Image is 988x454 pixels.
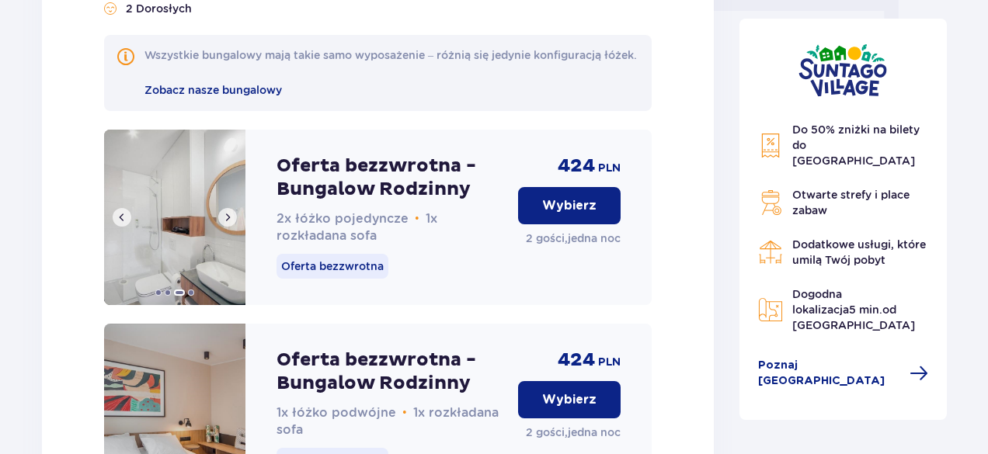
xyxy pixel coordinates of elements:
[144,47,637,63] div: Wszystkie bungalowy mają takie samo wyposażenie – różnią się jedynie konfiguracją łóżek.
[104,130,245,305] img: Oferta bezzwrotna - Bungalow Rodzinny
[518,381,621,418] button: Wybierz
[849,303,882,316] span: 5 min.
[526,230,621,246] p: 2 gości , jedna noc
[104,2,117,15] img: Liczba gości
[758,190,783,215] img: Grill Icon
[526,425,621,440] p: 2 gości , jedna noc
[598,355,621,370] span: PLN
[126,1,192,16] p: 2 Dorosłych
[758,133,783,158] img: Discount Icon
[542,197,597,214] p: Wybierz
[542,391,597,408] p: Wybierz
[277,405,396,420] span: 1x łóżko podwójne
[277,154,506,201] p: Oferta bezzwrotna - Bungalow Rodzinny
[758,358,929,389] a: Poznaj [GEOGRAPHIC_DATA]
[758,297,783,322] img: Map Icon
[277,348,506,395] p: Oferta bezzwrotna - Bungalow Rodzinny
[558,154,595,178] span: 424
[598,161,621,176] span: PLN
[792,288,915,331] span: Dogodna lokalizacja od [GEOGRAPHIC_DATA]
[798,43,887,97] img: Suntago Village
[144,84,282,96] span: Zobacz nasze bungalowy
[402,405,407,421] span: •
[415,211,419,227] span: •
[144,81,282,99] a: Zobacz nasze bungalowy
[792,123,920,167] span: Do 50% zniżki na bilety do [GEOGRAPHIC_DATA]
[758,240,783,265] img: Restaurant Icon
[518,187,621,224] button: Wybierz
[758,358,901,389] span: Poznaj [GEOGRAPHIC_DATA]
[277,211,409,226] span: 2x łóżko pojedyncze
[558,348,595,372] span: 424
[792,189,910,217] span: Otwarte strefy i place zabaw
[792,238,926,266] span: Dodatkowe usługi, które umilą Twój pobyt
[277,254,388,279] p: Oferta bezzwrotna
